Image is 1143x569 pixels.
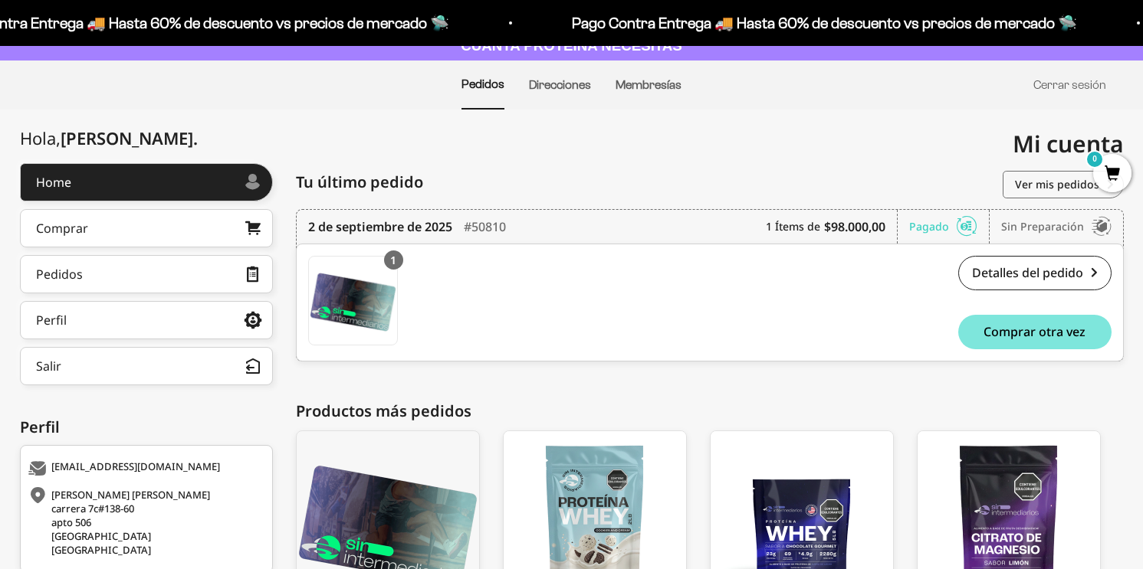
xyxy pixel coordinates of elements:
a: Membresías [616,78,682,91]
div: 1 [384,250,403,270]
a: Home [20,163,273,201]
span: Comprar otra vez [984,325,1086,338]
div: Pagado [909,210,990,244]
span: [PERSON_NAME] [61,126,198,149]
div: Perfil [20,416,273,439]
a: Direcciones [529,78,591,91]
div: 1 Ítems de [766,210,898,244]
div: [EMAIL_ADDRESS][DOMAIN_NAME] [28,461,261,476]
div: Perfil [36,314,67,326]
div: [PERSON_NAME] [PERSON_NAME] carrera 7c#138-60 apto 506 [GEOGRAPHIC_DATA] [GEOGRAPHIC_DATA] [28,488,261,557]
span: Mi cuenta [1013,128,1124,159]
div: Sin preparación [1001,210,1112,244]
mark: 0 [1086,150,1104,168]
span: . [193,126,198,149]
div: #50810 [464,210,506,244]
a: Cerrar sesión [1033,78,1106,91]
div: Home [36,176,71,188]
span: Tu último pedido [296,171,423,194]
div: Hola, [20,129,198,148]
time: 2 de septiembre de 2025 [308,217,452,236]
a: Comprar [20,209,273,247]
button: Comprar otra vez [958,315,1112,349]
div: Comprar [36,222,88,234]
div: Pedidos [36,268,83,280]
img: Translation missing: es.Membresía Anual [309,257,397,345]
a: Membresía Anual [308,256,398,345]
button: Salir [20,347,273,385]
p: Pago Contra Entrega 🚚 Hasta 60% de descuento vs precios de mercado 🛸 [569,11,1074,35]
a: Ver mis pedidos [1003,171,1124,198]
div: Salir [36,360,61,372]
div: Productos más pedidos [296,400,1124,423]
b: $98.000,00 [824,217,885,236]
a: Perfil [20,301,273,339]
a: Pedidos [461,77,504,90]
a: Detalles del pedido [958,256,1112,290]
a: Pedidos [20,255,273,293]
a: 0 [1093,166,1132,183]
